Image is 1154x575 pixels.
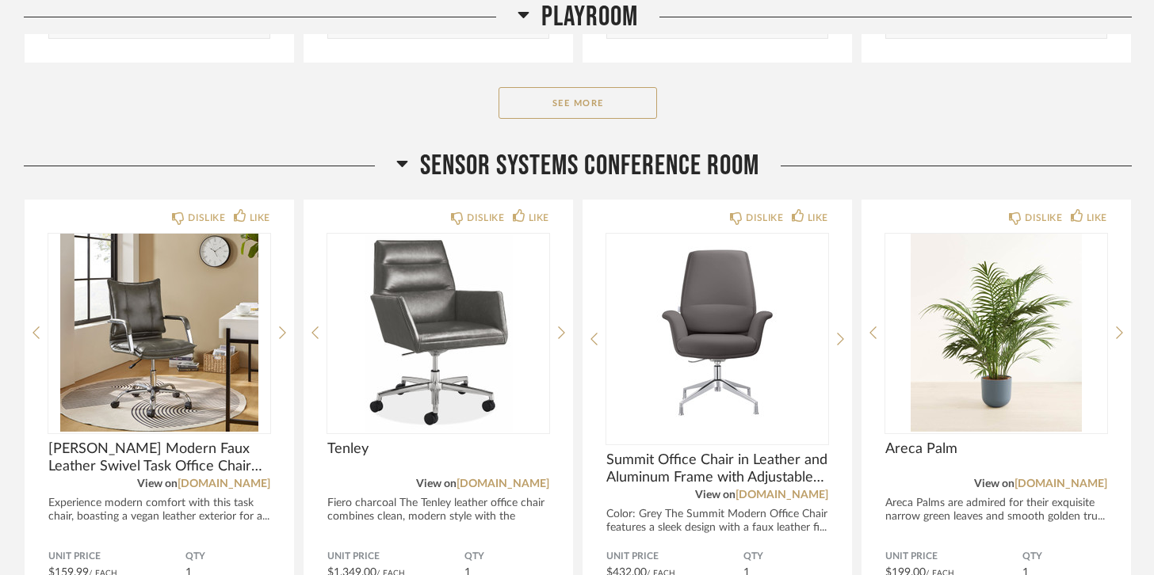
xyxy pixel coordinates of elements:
img: undefined [606,234,828,432]
span: Unit Price [885,550,1022,563]
a: [DOMAIN_NAME] [736,489,828,501]
div: Experience modern comfort with this task chair, boasting a vegan leather exterior for a... [48,497,270,524]
div: DISLIKE [746,210,783,226]
span: Unit Price [48,550,185,563]
div: DISLIKE [1025,210,1062,226]
span: QTY [743,550,828,563]
div: DISLIKE [188,210,225,226]
span: Unit Price [327,550,464,563]
img: undefined [885,234,1107,432]
div: LIKE [250,210,270,226]
div: Areca Palms are admired for their exquisite narrow green leaves and smooth golden tru... [885,497,1107,524]
button: See More [499,87,657,119]
span: Unit Price [606,550,743,563]
span: [PERSON_NAME] Modern Faux Leather Swivel Task Office Chair with Tufted Back [48,440,270,475]
span: Tenley [327,440,549,458]
span: View on [974,478,1015,489]
span: Sensor Systems Conference Room [420,149,759,183]
div: LIKE [529,210,549,226]
span: View on [695,489,736,501]
span: View on [416,478,457,489]
div: LIKE [1087,210,1107,226]
span: QTY [464,550,549,563]
div: Fiero charcoal The Tenley leather office chair combines clean, modern style with the comf... [327,497,549,537]
a: [DOMAIN_NAME] [178,478,270,489]
img: undefined [48,234,270,432]
div: Color: Grey The Summit Modern Office Chair features a sleek design with a faux leather fi... [606,508,828,535]
a: [DOMAIN_NAME] [1015,478,1107,489]
div: DISLIKE [467,210,504,226]
a: [DOMAIN_NAME] [457,478,549,489]
div: LIKE [808,210,828,226]
span: View on [137,478,178,489]
span: Summit Office Chair in Leather and Aluminum Frame with Adjustable Height and Swivel [606,451,828,486]
span: QTY [1022,550,1107,563]
div: 0 [606,234,828,432]
img: undefined [327,234,549,432]
span: Areca Palm [885,440,1107,458]
span: QTY [185,550,270,563]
